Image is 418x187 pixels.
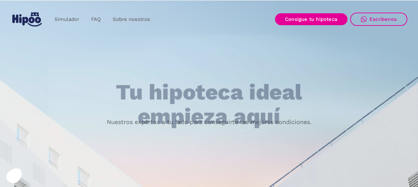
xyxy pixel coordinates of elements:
[83,81,335,129] h1: Tu hipoteca ideal empieza aquí
[11,10,43,29] a: home
[85,13,107,26] a: FAQ
[350,13,407,26] a: Escríbenos
[369,16,397,22] div: Escríbenos
[107,13,156,26] a: Sobre nosotros
[275,13,348,25] a: Consigue tu hipoteca
[49,13,85,26] a: Simulador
